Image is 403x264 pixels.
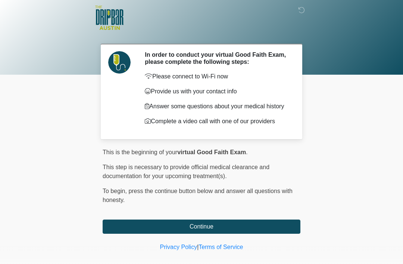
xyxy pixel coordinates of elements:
p: Answer some questions about your medical history [145,102,289,111]
span: This is the beginning of your [103,149,177,155]
span: press the continue button below and answer all questions with honesty. [103,188,293,203]
img: Agent Avatar [108,51,131,74]
p: Complete a video call with one of our providers [145,117,289,126]
span: To begin, [103,188,128,194]
strong: virtual Good Faith Exam [177,149,246,155]
span: This step is necessary to provide official medical clearance and documentation for your upcoming ... [103,164,269,179]
p: Provide us with your contact info [145,87,289,96]
p: Please connect to Wi-Fi now [145,72,289,81]
h2: In order to conduct your virtual Good Faith Exam, please complete the following steps: [145,51,289,65]
span: . [246,149,247,155]
a: Terms of Service [199,244,243,250]
button: Continue [103,220,300,234]
a: | [197,244,199,250]
a: Privacy Policy [160,244,197,250]
img: The DRIPBaR - Austin The Domain Logo [95,6,124,30]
